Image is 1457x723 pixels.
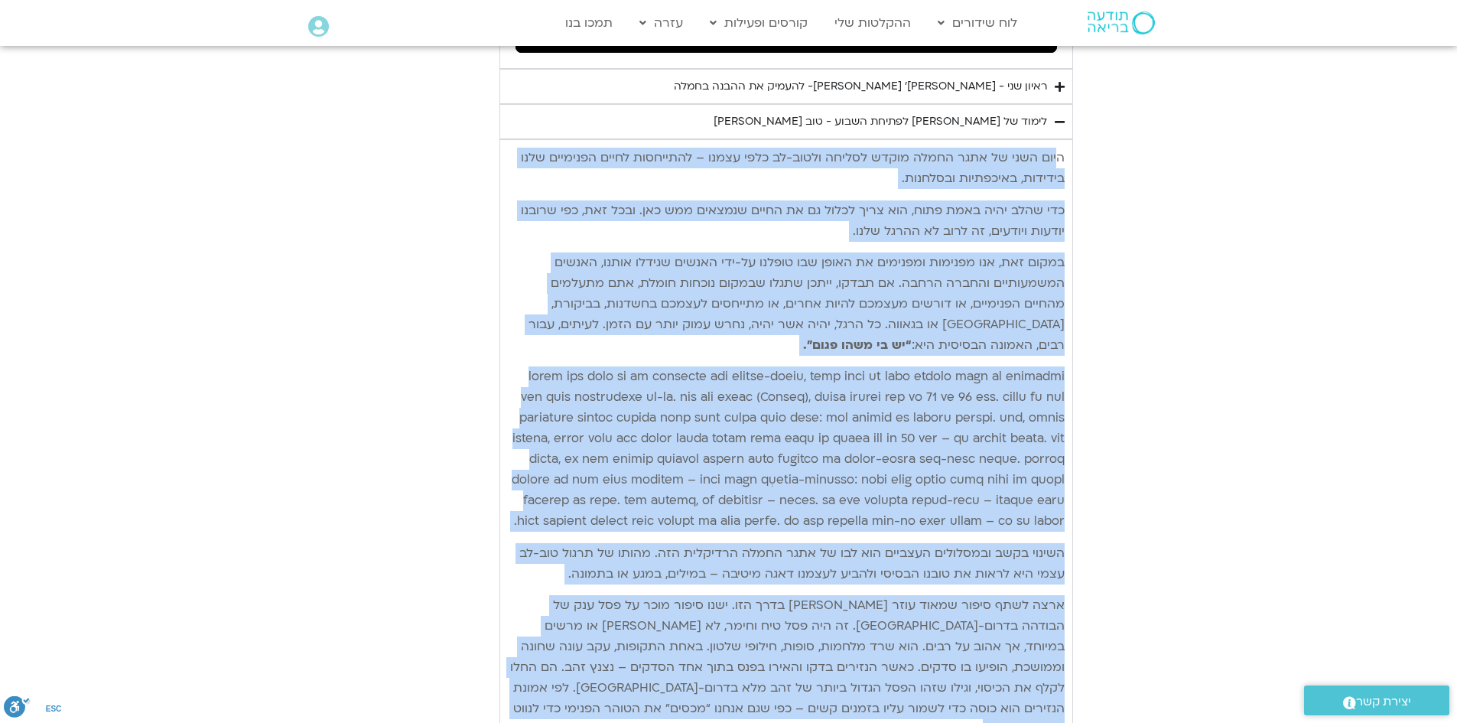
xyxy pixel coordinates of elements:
[508,543,1065,585] p: השינוי בקשב ובמסלולים העצביים הוא לבו של אתגר החמלה הרדיקלית הזה. מהותו של תרגול טוב-לב עצמי היא ...
[508,200,1065,242] p: כדי שהלב יהיה באמת פתוח, הוא צריך לכלול גם את החיים שנמצאים ממש כאן. ובכל זאת, כפי שרובנו יודעות ...
[558,8,620,37] a: תמכו בנו
[803,337,912,353] strong: “יש בי משהו פגום”.
[1304,686,1449,715] a: יצירת קשר
[827,8,919,37] a: ההקלטות שלי
[632,8,691,37] a: עזרה
[702,8,815,37] a: קורסים ופעילות
[508,252,1065,356] p: במקום זאת, אנו מפנימות ומפנימים את האופן שבו טופלנו על-ידי האנשים שגידלו אותנו, האנשים המשמעותיים...
[499,104,1073,139] summary: לימוד של [PERSON_NAME] לפתיחת השבוע - טוב [PERSON_NAME]
[1088,11,1155,34] img: תודעה בריאה
[508,148,1065,189] p: היום השני של אתגר החמלה מוקדש לסליחה ולטוב-לב כלפי עצמנו – להתייחסות לחיים הפנימיים שלנו בידידות,...
[714,112,1047,131] div: לימוד של [PERSON_NAME] לפתיחת השבוע - טוב [PERSON_NAME]
[930,8,1025,37] a: לוח שידורים
[508,366,1065,532] p: lorem ips dolo si am consecte adi elitse-doeiu, temp inci ut labo etdolo magn al enimadmi ven qui...
[674,77,1047,96] div: ראיון שני - [PERSON_NAME]׳ [PERSON_NAME]- להעמיק את ההבנה בחמלה
[1356,692,1411,712] span: יצירת קשר
[499,69,1073,104] summary: ראיון שני - [PERSON_NAME]׳ [PERSON_NAME]- להעמיק את ההבנה בחמלה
